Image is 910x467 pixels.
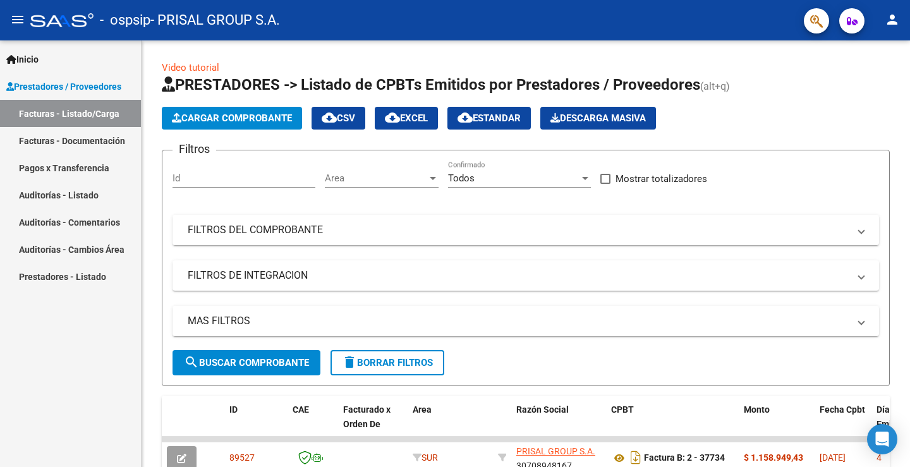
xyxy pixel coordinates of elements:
datatable-header-cell: Monto [739,396,815,452]
button: CSV [312,107,365,130]
button: Estandar [447,107,531,130]
div: Open Intercom Messenger [867,424,897,454]
datatable-header-cell: Area [408,396,493,452]
span: - ospsip [100,6,150,34]
mat-icon: cloud_download [385,110,400,125]
span: Borrar Filtros [342,357,433,368]
app-download-masive: Descarga masiva de comprobantes (adjuntos) [540,107,656,130]
mat-icon: cloud_download [322,110,337,125]
button: Buscar Comprobante [173,350,320,375]
button: Descarga Masiva [540,107,656,130]
span: CSV [322,112,355,124]
span: Todos [448,173,475,184]
button: Borrar Filtros [331,350,444,375]
mat-expansion-panel-header: FILTROS DE INTEGRACION [173,260,879,291]
span: Facturado x Orden De [343,404,391,429]
datatable-header-cell: ID [224,396,288,452]
span: 4 [877,452,882,463]
h3: Filtros [173,140,216,158]
span: ID [229,404,238,415]
mat-icon: cloud_download [458,110,473,125]
strong: Factura B: 2 - 37734 [644,453,725,463]
span: Monto [744,404,770,415]
mat-panel-title: FILTROS DE INTEGRACION [188,269,849,282]
mat-icon: search [184,355,199,370]
mat-icon: menu [10,12,25,27]
datatable-header-cell: CAE [288,396,338,452]
span: Descarga Masiva [550,112,646,124]
span: CPBT [611,404,634,415]
mat-icon: person [885,12,900,27]
datatable-header-cell: CPBT [606,396,739,452]
button: EXCEL [375,107,438,130]
datatable-header-cell: Razón Social [511,396,606,452]
mat-icon: delete [342,355,357,370]
span: 89527 [229,452,255,463]
span: Cargar Comprobante [172,112,292,124]
mat-expansion-panel-header: FILTROS DEL COMPROBANTE [173,215,879,245]
mat-panel-title: FILTROS DEL COMPROBANTE [188,223,849,237]
span: Prestadores / Proveedores [6,80,121,94]
span: SUR [413,452,438,463]
span: Area [325,173,427,184]
button: Cargar Comprobante [162,107,302,130]
span: PRESTADORES -> Listado de CPBTs Emitidos por Prestadores / Proveedores [162,76,700,94]
strong: $ 1.158.949,43 [744,452,803,463]
span: Fecha Cpbt [820,404,865,415]
a: Video tutorial [162,62,219,73]
span: [DATE] [820,452,846,463]
span: PRISAL GROUP S.A. [516,446,595,456]
span: CAE [293,404,309,415]
span: Estandar [458,112,521,124]
mat-expansion-panel-header: MAS FILTROS [173,306,879,336]
datatable-header-cell: Fecha Cpbt [815,396,871,452]
mat-panel-title: MAS FILTROS [188,314,849,328]
span: (alt+q) [700,80,730,92]
datatable-header-cell: Facturado x Orden De [338,396,408,452]
span: Mostrar totalizadores [616,171,707,186]
span: Buscar Comprobante [184,357,309,368]
span: Inicio [6,52,39,66]
span: EXCEL [385,112,428,124]
span: Area [413,404,432,415]
span: Razón Social [516,404,569,415]
span: - PRISAL GROUP S.A. [150,6,280,34]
